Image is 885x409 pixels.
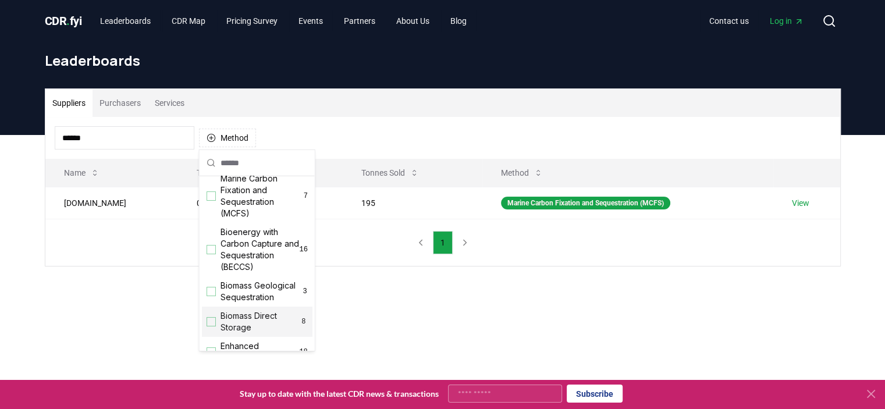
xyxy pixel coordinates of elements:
[66,14,70,28] span: .
[93,89,148,117] button: Purchasers
[91,10,476,31] nav: Main
[91,10,160,31] a: Leaderboards
[492,161,552,184] button: Method
[221,173,304,219] span: Marine Carbon Fixation and Sequestration (MCFS)
[700,10,758,31] a: Contact us
[221,340,299,364] span: Enhanced Weathering
[433,231,453,254] button: 1
[441,10,476,31] a: Blog
[45,14,82,28] span: CDR fyi
[501,197,670,209] div: Marine Carbon Fixation and Sequestration (MCFS)
[162,10,215,31] a: CDR Map
[352,161,428,184] button: Tonnes Sold
[55,161,109,184] button: Name
[299,245,307,254] span: 16
[45,187,178,219] td: [DOMAIN_NAME]
[199,129,256,147] button: Method
[760,10,813,31] a: Log in
[45,13,82,29] a: CDR.fyi
[387,10,439,31] a: About Us
[221,310,300,333] span: Biomass Direct Storage
[303,191,307,201] span: 7
[217,10,287,31] a: Pricing Survey
[221,226,300,273] span: Bioenergy with Carbon Capture and Sequestration (BECCS)
[148,89,191,117] button: Services
[700,10,813,31] nav: Main
[299,317,307,326] span: 8
[289,10,332,31] a: Events
[187,161,280,184] button: Tonnes Delivered
[302,287,308,296] span: 3
[343,187,482,219] td: 195
[792,197,809,209] a: View
[178,187,343,219] td: 0
[770,15,804,27] span: Log in
[221,280,302,303] span: Biomass Geological Sequestration
[299,347,308,357] span: 18
[45,89,93,117] button: Suppliers
[45,51,841,70] h1: Leaderboards
[335,10,385,31] a: Partners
